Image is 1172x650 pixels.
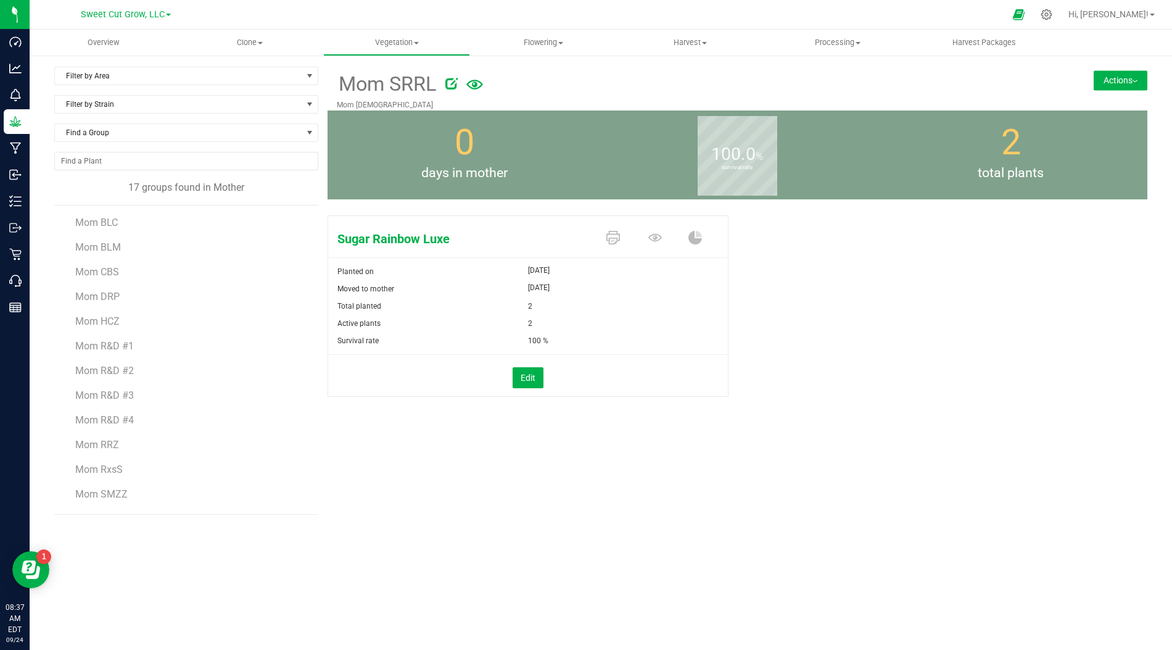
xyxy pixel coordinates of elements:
[328,230,594,248] span: Sugar Rainbow Luxe
[337,319,381,328] span: Active plants
[324,37,469,48] span: Vegetation
[337,69,436,99] span: Mom SRRL
[75,315,120,327] span: Mom HCZ
[883,110,1138,199] group-info-box: Total number of plants
[302,67,318,85] span: select
[764,30,911,56] a: Processing
[1039,9,1054,20] div: Manage settings
[337,285,394,293] span: Moved to mother
[1005,2,1033,27] span: Open Ecommerce Menu
[337,302,381,310] span: Total planted
[9,169,22,181] inline-svg: Inbound
[874,163,1147,183] span: total plants
[528,315,532,332] span: 2
[75,291,120,302] span: Mom DRP
[1001,122,1021,163] span: 2
[54,180,318,195] div: 17 groups found in Mother
[55,96,302,113] span: Filter by Strain
[936,37,1033,48] span: Harvest Packages
[55,152,318,170] input: NO DATA FOUND
[81,9,165,20] span: Sweet Cut Grow, LLC
[36,549,51,564] iframe: Resource center unread badge
[75,340,134,352] span: Mom R&D #1
[337,110,592,199] group-info-box: Days in mother
[337,267,374,276] span: Planted on
[698,112,777,222] b: survival rate
[528,263,550,278] span: [DATE]
[9,115,22,128] inline-svg: Grow
[765,37,910,48] span: Processing
[75,439,119,451] span: Mom RRZ
[528,332,548,349] span: 100 %
[176,30,323,56] a: Clone
[328,163,601,183] span: days in mother
[75,464,123,475] span: Mom RxsS
[528,298,532,315] span: 2
[455,122,474,163] span: 0
[9,195,22,207] inline-svg: Inventory
[9,142,22,154] inline-svg: Manufacturing
[75,414,134,426] span: Mom R&D #4
[9,62,22,75] inline-svg: Analytics
[9,36,22,48] inline-svg: Dashboard
[55,67,302,85] span: Filter by Area
[528,280,550,295] span: [DATE]
[75,488,128,500] span: Mom SMZZ
[75,390,134,401] span: Mom R&D #3
[30,30,176,56] a: Overview
[9,275,22,287] inline-svg: Call Center
[9,222,22,234] inline-svg: Outbound
[75,513,125,525] span: Mom SRRL
[55,124,302,141] span: Find a Group
[71,37,136,48] span: Overview
[471,37,616,48] span: Flowering
[513,367,543,388] button: Edit
[6,602,24,635] p: 08:37 AM EDT
[337,336,379,345] span: Survival rate
[75,217,118,228] span: Mom BLC
[177,37,323,48] span: Clone
[610,110,865,199] group-info-box: Survival rate
[9,89,22,101] inline-svg: Monitoring
[337,99,1002,110] p: Mom [DEMOGRAPHIC_DATA]
[75,266,119,278] span: Mom CBS
[1068,9,1149,19] span: Hi, [PERSON_NAME]!
[12,551,49,588] iframe: Resource center
[617,30,764,56] a: Harvest
[911,30,1058,56] a: Harvest Packages
[75,241,121,253] span: Mom BLM
[9,248,22,260] inline-svg: Retail
[6,635,24,644] p: 09/24
[470,30,617,56] a: Flowering
[617,37,763,48] span: Harvest
[323,30,470,56] a: Vegetation
[9,301,22,314] inline-svg: Reports
[75,365,134,377] span: Mom R&D #2
[1094,70,1147,90] button: Actions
